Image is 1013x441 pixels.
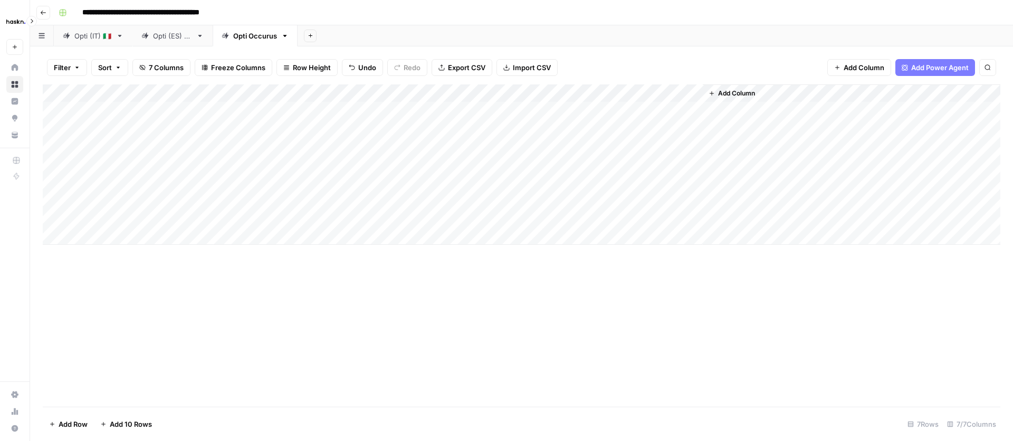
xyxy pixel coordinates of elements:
[132,25,213,46] a: Opti (ES) 🇪🇸
[704,87,759,100] button: Add Column
[6,420,23,437] button: Help + Support
[404,62,421,73] span: Redo
[276,59,338,76] button: Row Height
[211,62,265,73] span: Freeze Columns
[448,62,485,73] span: Export CSV
[895,59,975,76] button: Add Power Agent
[903,416,943,433] div: 7 Rows
[513,62,551,73] span: Import CSV
[54,25,132,46] a: Opti (IT) 🇮🇹
[98,62,112,73] span: Sort
[54,62,71,73] span: Filter
[47,59,87,76] button: Filter
[718,89,755,98] span: Add Column
[149,62,184,73] span: 7 Columns
[43,416,94,433] button: Add Row
[233,31,277,41] div: Opti Occurus
[6,8,23,35] button: Workspace: Haskn
[911,62,969,73] span: Add Power Agent
[293,62,331,73] span: Row Height
[91,59,128,76] button: Sort
[59,419,88,429] span: Add Row
[6,76,23,93] a: Browse
[432,59,492,76] button: Export CSV
[110,419,152,429] span: Add 10 Rows
[6,110,23,127] a: Opportunities
[153,31,192,41] div: Opti (ES) 🇪🇸
[6,59,23,76] a: Home
[387,59,427,76] button: Redo
[195,59,272,76] button: Freeze Columns
[358,62,376,73] span: Undo
[827,59,891,76] button: Add Column
[6,403,23,420] a: Usage
[6,386,23,403] a: Settings
[94,416,158,433] button: Add 10 Rows
[6,12,25,31] img: Haskn Logo
[943,416,1000,433] div: 7/7 Columns
[342,59,383,76] button: Undo
[213,25,298,46] a: Opti Occurus
[74,31,112,41] div: Opti (IT) 🇮🇹
[496,59,558,76] button: Import CSV
[132,59,190,76] button: 7 Columns
[6,127,23,143] a: Your Data
[844,62,884,73] span: Add Column
[6,93,23,110] a: Insights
